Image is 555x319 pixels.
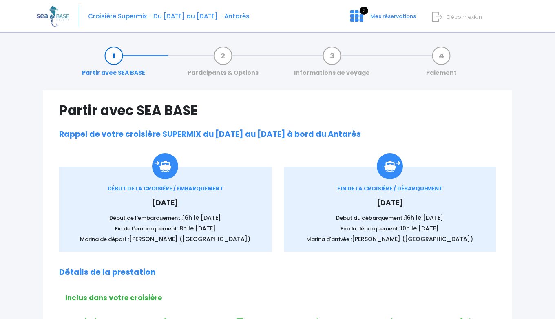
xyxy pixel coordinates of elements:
span: [DATE] [377,198,403,207]
a: Informations de voyage [290,51,374,77]
a: Participants & Options [184,51,263,77]
a: Partir avec SEA BASE [78,51,149,77]
p: Marina de départ : [71,235,259,243]
span: FIN DE LA CROISIÈRE / DÉBARQUEMENT [337,185,442,192]
img: Icon_embarquement.svg [152,153,178,179]
h1: Partir avec SEA BASE [59,103,496,118]
p: Fin de l'embarquement : [71,224,259,233]
img: icon_debarquement.svg [377,153,403,179]
h2: Inclus dans votre croisière [65,294,496,302]
p: Début de l'embarquement : [71,214,259,222]
p: Marina d'arrivée : [296,235,484,243]
span: [PERSON_NAME] ([GEOGRAPHIC_DATA]) [129,235,250,243]
span: 8h le [DATE] [179,224,216,232]
a: Paiement [422,51,461,77]
span: Croisière Supermix - Du [DATE] au [DATE] - Antarès [88,12,250,20]
span: Déconnexion [447,13,482,21]
span: 2 [360,7,368,15]
p: Fin du débarquement : [296,224,484,233]
span: 16h le [DATE] [405,214,443,222]
span: DÉBUT DE LA CROISIÈRE / EMBARQUEMENT [108,185,223,192]
p: Début du débarquement : [296,214,484,222]
span: 10h le [DATE] [400,224,439,232]
a: 2 Mes réservations [344,15,421,23]
h2: Détails de la prestation [59,268,496,277]
span: 16h le [DATE] [183,214,221,222]
span: [DATE] [152,198,178,207]
span: [PERSON_NAME] ([GEOGRAPHIC_DATA]) [352,235,473,243]
span: Mes réservations [370,12,416,20]
h2: Rappel de votre croisière SUPERMIX du [DATE] au [DATE] à bord du Antarès [59,130,496,139]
